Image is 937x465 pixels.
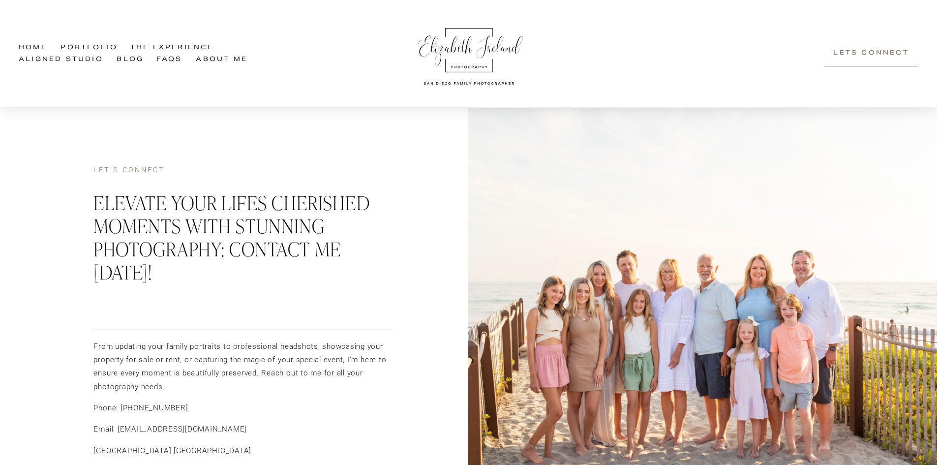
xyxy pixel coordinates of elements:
[19,41,47,54] a: Home
[130,41,214,54] a: folder dropdown
[824,41,918,66] a: Lets Connect
[130,42,214,53] span: The Experience
[117,54,144,66] a: Blog
[93,191,393,284] h2: Elevate Your lifes cherished Moments with Stunning Photography: Contact Me [DATE]!
[413,19,526,89] img: Elizabeth Ireland Photography San Diego Family Photographer
[93,166,393,175] h4: Let’s COnnect
[93,444,393,458] p: [GEOGRAPHIC_DATA] [GEOGRAPHIC_DATA]
[196,54,247,66] a: About Me
[93,423,393,436] p: Email: [EMAIL_ADDRESS][DOMAIN_NAME]
[93,340,393,394] p: From updating your family portraits to professional headshots, showcasing your property for sale ...
[19,54,103,66] a: Aligned Studio
[156,54,182,66] a: FAQs
[93,402,393,415] p: Phone: [PHONE_NUMBER]
[60,41,118,54] a: Portfolio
